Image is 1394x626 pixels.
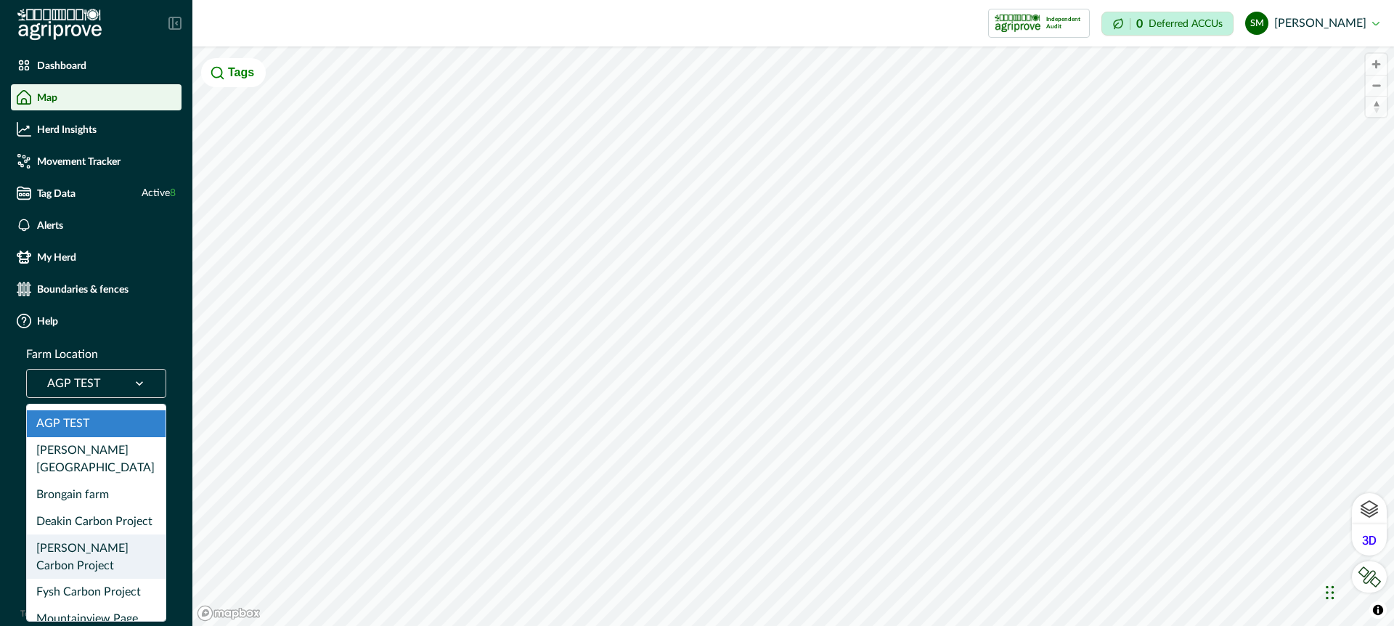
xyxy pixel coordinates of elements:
button: Zoom out [1366,75,1387,96]
a: Boundaries & fences [11,276,182,302]
button: Reset bearing to north [1366,96,1387,117]
span: 8 [170,188,176,198]
span: Active [142,186,176,201]
iframe: Chat Widget [1321,556,1394,626]
a: Tag DataActive8 [11,180,182,206]
p: Farm Location [26,346,98,363]
span: Reset bearing to north [1366,97,1387,117]
a: Movement Tracker [11,148,182,174]
a: Dashboard [11,52,182,78]
div: Brongain farm [27,481,166,508]
div: [PERSON_NAME][GEOGRAPHIC_DATA] [27,437,166,481]
p: Boundaries & fences [37,283,129,295]
button: Zoom in [1366,54,1387,75]
a: Help [11,308,182,334]
p: Map [37,92,57,103]
a: Herd Insights [11,116,182,142]
p: Tag Data [37,187,76,199]
p: Herd Insights [37,123,97,135]
a: Mapbox logo [197,605,261,622]
div: [PERSON_NAME] Carbon Project [27,534,166,579]
p: Help [37,315,58,327]
p: Dashboard [37,60,86,71]
p: My Herd [37,251,76,263]
button: Tags [201,58,266,87]
a: Map [11,84,182,110]
button: steve le moenic[PERSON_NAME] [1245,6,1379,41]
p: Movement Tracker [37,155,121,167]
div: Deakin Carbon Project [27,508,166,534]
a: My Herd [11,244,182,270]
img: Logo [17,9,102,41]
p: Alerts [37,219,63,231]
a: Alerts [11,212,182,238]
a: Terms & Conditions [20,609,96,618]
p: 0 [1136,18,1143,30]
div: Drag [1326,571,1334,614]
img: certification logo [995,12,1040,35]
button: certification logoIndependent Audit [988,9,1090,38]
span: Zoom out [1366,76,1387,96]
p: Deferred ACCUs [1149,18,1223,29]
p: Independent Audit [1046,16,1083,31]
div: AGP TEST [27,410,166,437]
div: Fysh Carbon Project [27,579,166,606]
canvas: Map [192,46,1394,626]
